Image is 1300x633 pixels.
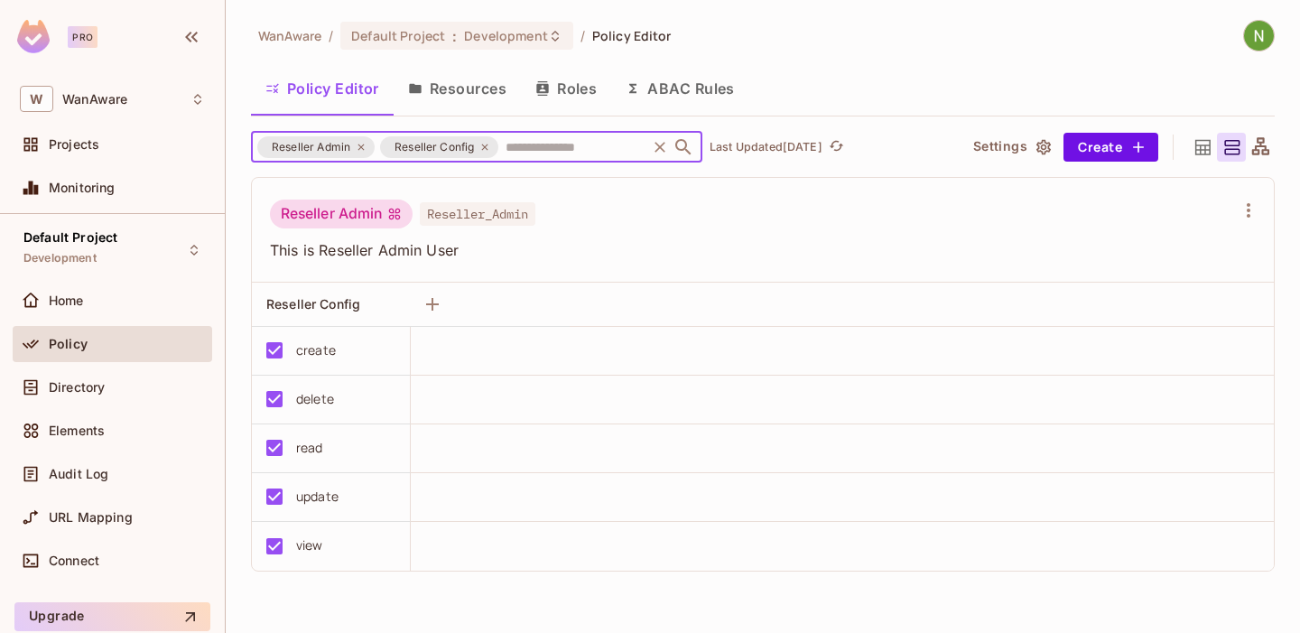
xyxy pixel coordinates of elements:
[251,66,394,111] button: Policy Editor
[266,296,360,312] span: Reseller Config
[1244,21,1274,51] img: Navanath Jadhav
[647,135,673,160] button: Clear
[671,135,696,160] button: Open
[49,467,108,481] span: Audit Log
[351,27,445,44] span: Default Project
[270,240,1234,260] span: This is Reseller Admin User
[822,136,848,158] span: Click to refresh data
[384,138,485,156] span: Reseller Config
[49,337,88,351] span: Policy
[49,424,105,438] span: Elements
[420,202,535,226] span: Reseller_Admin
[1063,133,1158,162] button: Create
[20,86,53,112] span: W
[49,554,99,568] span: Connect
[68,26,97,48] div: Pro
[451,29,458,43] span: :
[710,140,822,154] p: Last Updated [DATE]
[296,487,339,507] div: update
[23,251,97,265] span: Development
[49,137,99,152] span: Projects
[49,293,84,308] span: Home
[270,200,413,228] div: Reseller Admin
[257,136,375,158] div: Reseller Admin
[49,181,116,195] span: Monitoring
[296,340,336,360] div: create
[49,510,133,525] span: URL Mapping
[296,438,323,458] div: read
[966,133,1056,162] button: Settings
[394,66,521,111] button: Resources
[380,136,498,158] div: Reseller Config
[49,380,105,395] span: Directory
[261,138,361,156] span: Reseller Admin
[329,27,333,44] li: /
[829,138,844,156] span: refresh
[62,92,127,107] span: Workspace: WanAware
[296,389,334,409] div: delete
[464,27,547,44] span: Development
[14,602,210,631] button: Upgrade
[580,27,585,44] li: /
[296,535,323,555] div: view
[17,20,50,53] img: SReyMgAAAABJRU5ErkJggg==
[826,136,848,158] button: refresh
[521,66,611,111] button: Roles
[23,230,117,245] span: Default Project
[592,27,672,44] span: Policy Editor
[611,66,749,111] button: ABAC Rules
[258,27,321,44] span: the active workspace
